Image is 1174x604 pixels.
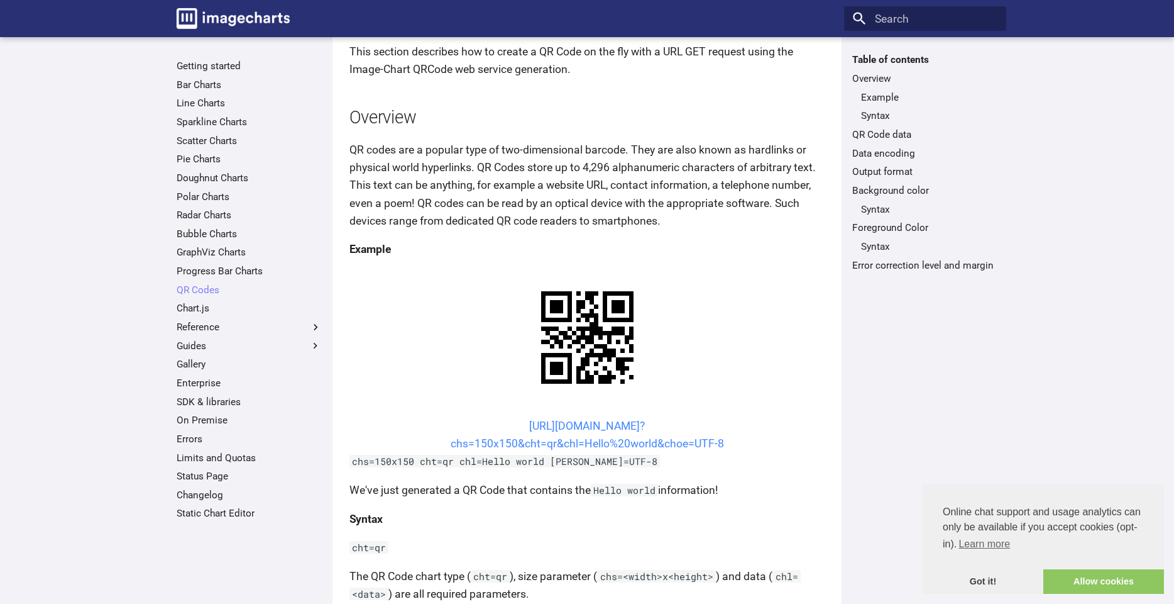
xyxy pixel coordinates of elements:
[177,191,322,203] a: Polar Charts
[177,172,322,184] a: Doughnut Charts
[177,116,322,128] a: Sparkline Charts
[861,240,998,253] a: Syntax
[852,240,997,253] nav: Foreground Color
[349,455,661,467] code: chs=150x150 cht=qr chl=Hello world [PERSON_NAME]=UTF-8
[1043,569,1164,595] a: allow cookies
[852,91,997,123] nav: Overview
[177,228,322,240] a: Bubble Charts
[177,489,322,501] a: Changelog
[852,203,997,216] nav: Background color
[177,60,322,72] a: Getting started
[177,470,322,483] a: Status Page
[349,43,825,78] p: This section describes how to create a QR Code on the fly with a URL GET request using the Image-...
[177,433,322,445] a: Errors
[923,569,1043,595] a: dismiss cookie message
[177,321,322,333] label: Reference
[451,420,724,450] a: [URL][DOMAIN_NAME]?chs=150x150&cht=qr&chl=Hello%20world&choe=UTF-8
[177,79,322,91] a: Bar Charts
[861,91,998,104] a: Example
[349,568,825,603] p: The QR Code chart type ( ), size parameter ( ) and data ( ) are all required parameters.
[844,6,1006,31] input: Search
[177,97,322,109] a: Line Charts
[177,302,322,315] a: Chart.js
[861,203,998,216] a: Syntax
[349,510,825,528] h4: Syntax
[349,541,389,554] code: cht=qr
[852,259,997,272] a: Error correction level and margin
[852,147,997,160] a: Data encoding
[177,246,322,259] a: GraphViz Charts
[177,396,322,408] a: SDK & libraries
[471,570,510,583] code: cht=qr
[349,240,825,258] h4: Example
[177,135,322,147] a: Scatter Charts
[591,484,659,496] code: Hello world
[349,481,825,499] p: We've just generated a QR Code that contains the information!
[519,269,656,406] img: chart
[177,358,322,371] a: Gallery
[177,284,322,296] a: QR Codes
[923,484,1164,594] div: cookieconsent
[177,265,322,277] a: Progress Bar Charts
[177,377,322,389] a: Enterprise
[177,414,322,427] a: On Premise
[349,106,825,130] h2: Overview
[852,72,997,85] a: Overview
[349,141,825,230] p: QR codes are a popular type of two-dimensional barcode. They are also known as hardlinks or physi...
[852,221,997,234] a: Foreground Color
[177,8,290,29] img: logo
[844,53,1006,66] label: Table of contents
[943,505,1144,554] span: Online chat support and usage analytics can only be available if you accept cookies (opt-in).
[171,3,295,34] a: Image-Charts documentation
[861,109,998,122] a: Syntax
[852,128,997,141] a: QR Code data
[597,570,716,583] code: chs=<width>x<height>
[177,340,322,352] label: Guides
[852,165,997,178] a: Output format
[852,184,997,197] a: Background color
[177,452,322,464] a: Limits and Quotas
[957,535,1012,554] a: learn more about cookies
[177,153,322,165] a: Pie Charts
[177,507,322,520] a: Static Chart Editor
[844,53,1006,271] nav: Table of contents
[177,209,322,221] a: Radar Charts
